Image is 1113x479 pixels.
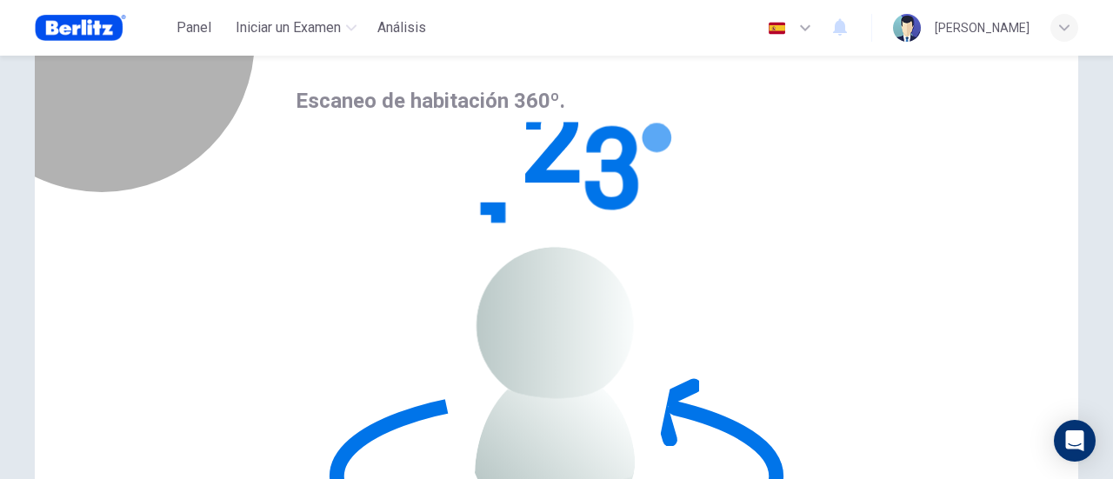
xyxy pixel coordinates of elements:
span: Iniciar un Examen [236,17,341,38]
div: Open Intercom Messenger [1054,420,1096,462]
button: Panel [166,12,222,43]
span: Panel [177,17,211,38]
img: es [766,22,788,35]
span: Análisis [377,17,426,38]
img: Profile picture [893,14,921,42]
img: Berlitz Brasil logo [35,10,126,45]
a: Berlitz Brasil logo [35,10,166,45]
span: Escaneo de habitación 360º. [296,89,565,113]
div: [PERSON_NAME] [935,17,1030,38]
button: Análisis [370,12,433,43]
button: Iniciar un Examen [229,12,363,43]
div: Necesitas una licencia para acceder a este contenido [370,12,433,43]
